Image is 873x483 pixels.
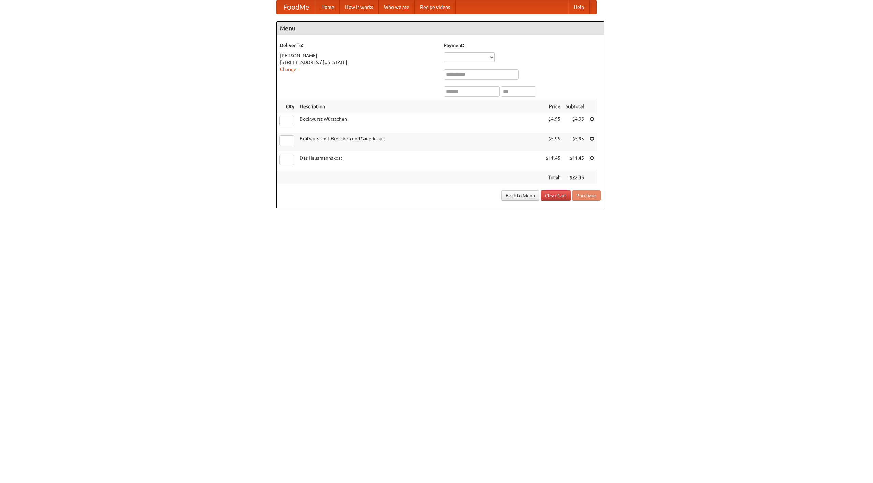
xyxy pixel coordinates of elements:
[316,0,340,14] a: Home
[415,0,456,14] a: Recipe videos
[543,113,563,132] td: $4.95
[277,0,316,14] a: FoodMe
[297,132,543,152] td: Bratwurst mit Brötchen und Sauerkraut
[543,171,563,184] th: Total:
[563,100,587,113] th: Subtotal
[280,42,437,49] h5: Deliver To:
[340,0,379,14] a: How it works
[543,152,563,171] td: $11.45
[563,171,587,184] th: $22.35
[280,67,296,72] a: Change
[297,100,543,113] th: Description
[280,52,437,59] div: [PERSON_NAME]
[379,0,415,14] a: Who we are
[563,113,587,132] td: $4.95
[277,100,297,113] th: Qty
[297,113,543,132] td: Bockwurst Würstchen
[541,190,571,201] a: Clear Cart
[543,100,563,113] th: Price
[568,0,590,14] a: Help
[563,152,587,171] td: $11.45
[543,132,563,152] td: $5.95
[563,132,587,152] td: $5.95
[444,42,601,49] h5: Payment:
[277,22,604,35] h4: Menu
[572,190,601,201] button: Purchase
[297,152,543,171] td: Das Hausmannskost
[501,190,539,201] a: Back to Menu
[280,59,437,66] div: [STREET_ADDRESS][US_STATE]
